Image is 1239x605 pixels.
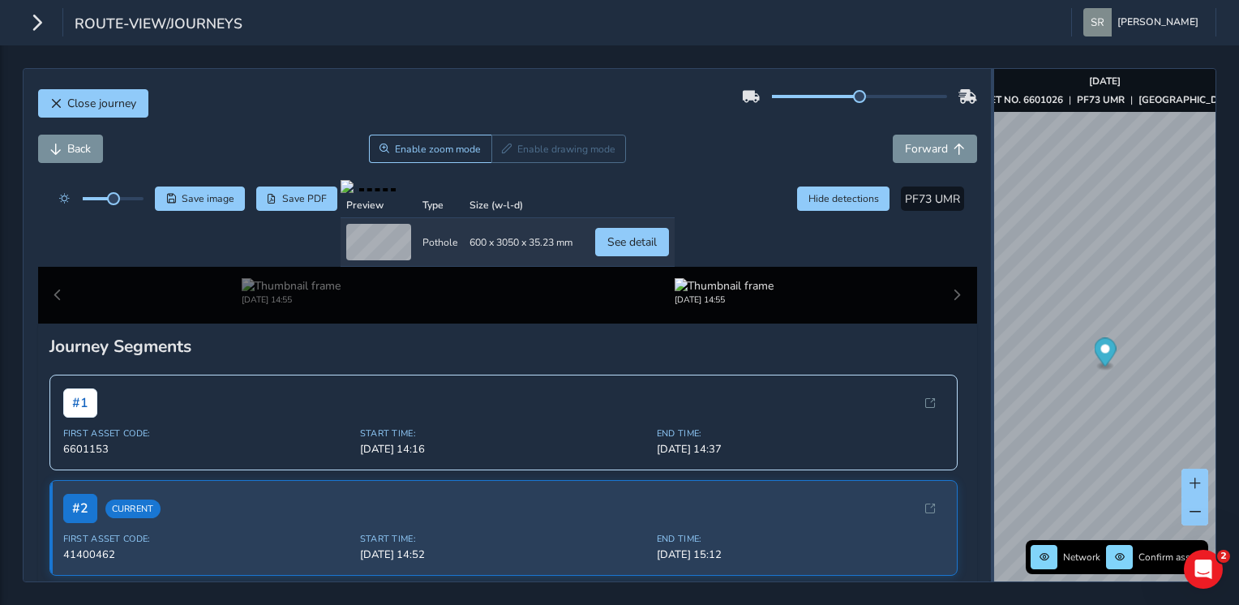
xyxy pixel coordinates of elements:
[1095,338,1117,371] div: Map marker
[49,335,966,358] div: Journey Segments
[38,135,103,163] button: Back
[797,187,890,211] button: Hide detections
[595,228,669,256] button: See detail
[675,294,774,306] div: [DATE] 14:55
[282,192,327,205] span: Save PDF
[63,533,350,545] span: First Asset Code:
[63,427,350,440] span: First Asset Code:
[905,141,948,157] span: Forward
[657,547,944,562] span: [DATE] 15:12
[657,427,944,440] span: End Time:
[657,533,944,545] span: End Time:
[1184,550,1223,589] iframe: Intercom live chat
[63,388,97,418] span: # 1
[905,191,960,207] span: PF73 UMR
[256,187,338,211] button: PDF
[1083,8,1112,36] img: diamond-layout
[360,533,647,545] span: Start Time:
[360,442,647,457] span: [DATE] 14:16
[417,218,464,267] td: Pothole
[38,89,148,118] button: Close journey
[63,547,350,562] span: 41400462
[360,427,647,440] span: Start Time:
[970,93,1063,106] strong: ASSET NO. 6601026
[242,294,341,306] div: [DATE] 14:55
[1217,550,1230,563] span: 2
[75,14,242,36] span: route-view/journeys
[808,192,879,205] span: Hide detections
[893,135,977,163] button: Forward
[1138,551,1203,564] span: Confirm assets
[1089,75,1121,88] strong: [DATE]
[182,192,234,205] span: Save image
[105,500,161,518] span: Current
[395,143,481,156] span: Enable zoom mode
[1117,8,1198,36] span: [PERSON_NAME]
[1063,551,1100,564] span: Network
[63,442,350,457] span: 6601153
[67,141,91,157] span: Back
[464,218,578,267] td: 600 x 3050 x 35.23 mm
[67,96,136,111] span: Close journey
[155,187,245,211] button: Save
[675,278,774,294] img: Thumbnail frame
[63,494,97,523] span: # 2
[360,547,647,562] span: [DATE] 14:52
[242,278,341,294] img: Thumbnail frame
[1077,93,1125,106] strong: PF73 UMR
[607,234,657,250] span: See detail
[1083,8,1204,36] button: [PERSON_NAME]
[369,135,491,163] button: Zoom
[657,442,944,457] span: [DATE] 14:37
